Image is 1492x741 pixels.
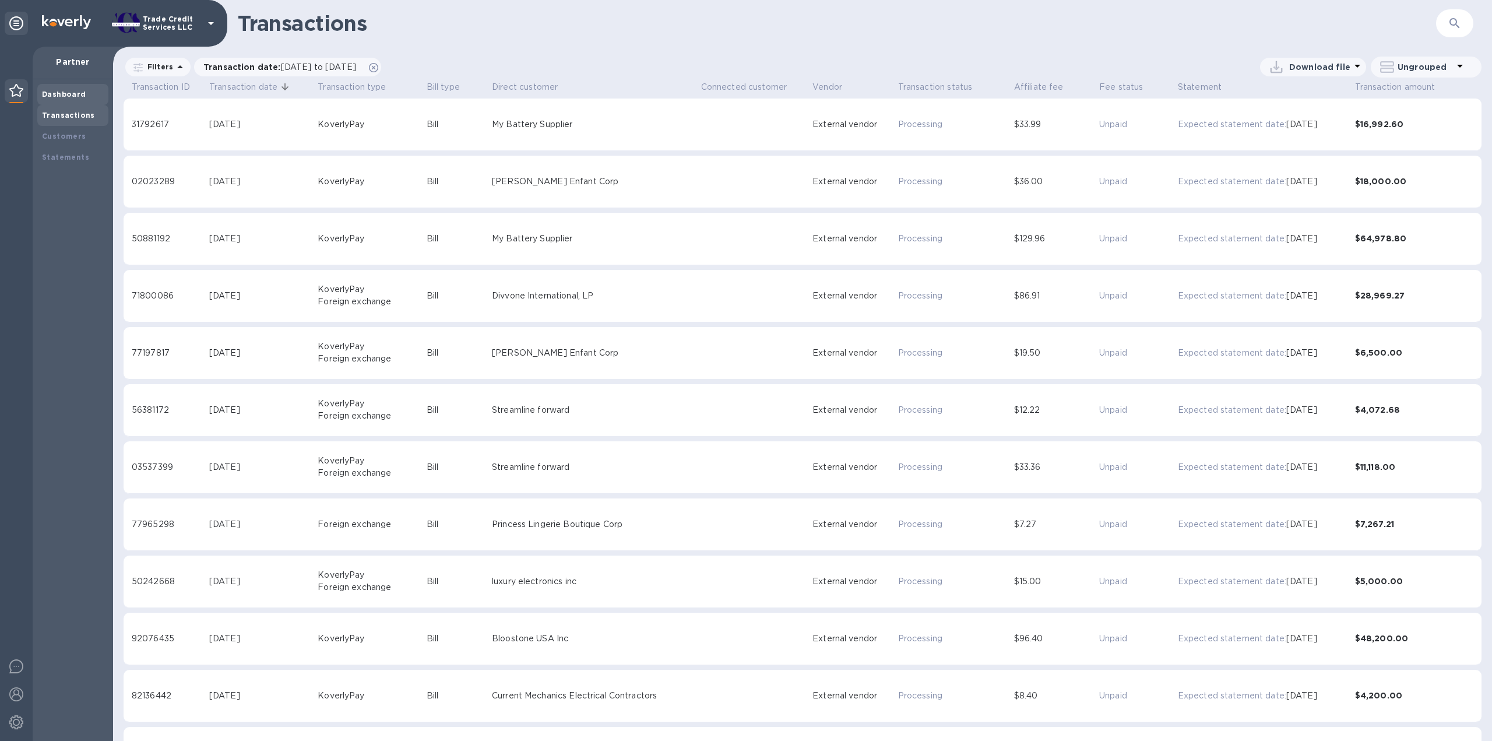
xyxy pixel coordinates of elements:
p: Processing [898,518,1009,531]
p: Unpaid [1099,175,1173,188]
p: Unpaid [1099,575,1173,588]
div: Princess Lingerie Boutique Corp [492,518,696,531]
div: 71800086 [132,290,205,302]
h1: Transactions [238,11,1436,36]
p: Processing [898,575,1009,588]
p: Processing [898,404,1009,416]
div: [DATE] [209,404,313,416]
p: [DATE] [1286,290,1317,302]
p: Processing [898,233,1009,245]
span: Transaction date [209,80,293,94]
p: Trade Credit Services LLC [143,15,201,31]
div: [DATE] [209,118,313,131]
div: External vendor [812,290,893,302]
div: Unpin categories [5,12,28,35]
span: Transaction ID [132,80,190,94]
p: Processing [898,690,1009,702]
p: Unpaid [1099,118,1173,131]
p: Expected statement date: [1178,347,1286,359]
p: Processing [898,347,1009,359]
p: [DATE] [1286,461,1317,473]
span: Bill type [427,80,475,94]
p: [DATE] [1286,233,1317,245]
span: Bill type [427,80,460,94]
div: 82136442 [132,690,205,702]
span: Transaction status [898,80,973,94]
div: External vendor [812,233,893,245]
div: 03537399 [132,461,205,473]
div: 02023289 [132,175,205,188]
div: $12.22 [1014,404,1095,416]
p: Processing [898,175,1009,188]
span: Fee status [1099,80,1159,94]
div: $86.91 [1014,290,1095,302]
span: Transaction date [209,80,277,94]
div: [DATE] [209,461,313,473]
div: $19.50 [1014,347,1095,359]
span: Transaction amount [1355,80,1435,94]
p: [DATE] [1286,404,1317,416]
div: Bill [427,233,487,245]
div: External vendor [812,118,893,131]
div: Bill [427,118,487,131]
img: Logo [42,15,91,29]
div: KoverlyPay [318,175,421,188]
div: External vendor [812,461,893,473]
div: [DATE] [209,175,313,188]
div: Bill [427,633,487,645]
p: [DATE] [1286,175,1317,188]
div: 50881192 [132,233,205,245]
div: Streamline forward [492,404,696,416]
div: Foreign exchange [318,518,421,531]
p: Expected statement date: [1178,233,1286,245]
div: Foreign exchange [318,581,421,593]
p: Expected statement date: [1178,690,1286,702]
p: [DATE] [1286,633,1317,645]
div: [DATE] [209,518,313,531]
p: Expected statement date: [1178,175,1286,188]
span: Statement [1178,80,1222,94]
span: Connected customer [701,80,787,94]
p: Expected statement date: [1178,633,1286,645]
div: [DATE] [209,290,313,302]
p: [DATE] [1286,575,1317,588]
p: Unpaid [1099,404,1173,416]
div: KoverlyPay [318,118,421,131]
p: Unpaid [1099,461,1173,473]
div: External vendor [812,175,893,188]
div: Foreign exchange [318,467,421,479]
div: Bill [427,347,487,359]
p: Download file [1289,61,1350,73]
p: [DATE] [1286,118,1317,131]
div: $7.27 [1014,518,1095,531]
p: Processing [898,633,1009,645]
div: KoverlyPay [318,569,421,581]
div: Transaction date:[DATE] to [DATE] [194,58,381,76]
div: [PERSON_NAME] Enfant Corp [492,347,696,359]
p: Expected statement date: [1178,118,1286,131]
div: Bill [427,175,487,188]
b: Transactions [42,111,95,120]
p: Expected statement date: [1178,461,1286,473]
p: Unpaid [1099,290,1173,302]
p: [DATE] [1286,690,1317,702]
div: $16,992.60 [1355,118,1473,130]
div: 92076435 [132,633,205,645]
p: [DATE] [1286,347,1317,359]
div: KoverlyPay [318,690,421,702]
div: $96.40 [1014,633,1095,645]
div: $18,000.00 [1355,175,1473,187]
p: Unpaid [1099,347,1173,359]
b: Statements [42,153,89,161]
div: KoverlyPay [318,233,421,245]
div: Foreign exchange [318,410,421,422]
div: 77197817 [132,347,205,359]
b: Customers [42,132,86,141]
p: Expected statement date: [1178,290,1286,302]
span: Affiliate fee [1014,80,1064,94]
div: $11,118.00 [1355,461,1473,473]
div: External vendor [812,575,893,588]
p: Unpaid [1099,233,1173,245]
span: [DATE] to [DATE] [281,62,356,72]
